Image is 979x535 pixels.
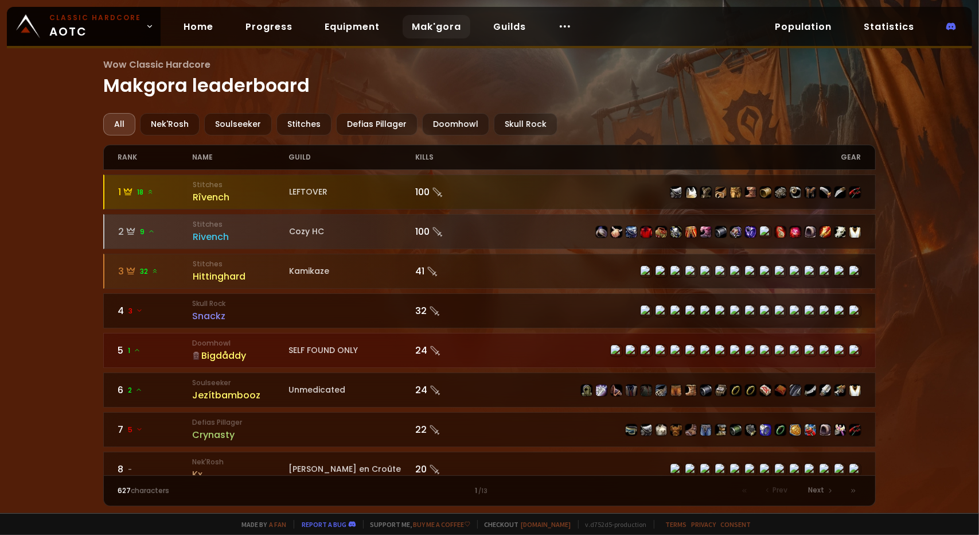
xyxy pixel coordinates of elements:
small: Stitches [193,259,289,269]
div: Unmedicated [288,384,415,396]
span: Checkout [477,520,571,529]
a: Population [766,15,841,38]
img: item-16710 [700,385,712,396]
img: item-10410 [700,424,712,436]
div: guild [288,145,415,169]
a: Home [174,15,223,38]
span: Wow Classic Hardcore [103,57,875,72]
img: item-13209 [775,385,786,396]
div: Rivench [193,230,289,244]
img: item-15411 [596,385,607,396]
img: item-18500 [730,385,742,396]
a: 8-Nek'RoshKx[PERSON_NAME] en Croûte20 item-15513item-6125item-2870item-6398item-14727item-6590ite... [103,452,875,487]
div: 8 [118,462,192,476]
div: 4 [118,304,192,318]
img: item-19120 [760,385,771,396]
div: rank [118,145,192,169]
span: 627 [118,486,131,495]
div: Defias Pillager [336,113,418,135]
div: 2 [118,224,193,239]
div: Bigdåddy [192,348,289,363]
div: 5 [118,343,192,358]
img: item-5976 [849,226,861,238]
span: 2 [128,385,142,396]
img: item-13358 [611,385,622,396]
span: AOTC [49,13,141,40]
small: Doomhowl [192,338,289,348]
div: characters [118,486,303,496]
span: 5 [128,425,143,435]
img: item-13956 [670,226,682,238]
img: item-9812 [805,187,816,198]
a: 332 StitchesHittinghardKamikaze41 item-15338item-10399item-4249item-4831item-6557item-15331item-1... [103,254,875,289]
div: Skull Rock [494,113,557,135]
img: item-16711 [685,385,697,396]
img: item-209611 [790,424,801,436]
span: v. d752d5 - production [578,520,647,529]
img: item-148 [656,424,667,436]
div: 1 [303,486,675,496]
div: [PERSON_NAME] en Croûte [288,463,415,475]
img: item-6586 [745,424,756,436]
img: item-2575 [641,226,652,238]
small: Skull Rock [192,298,289,309]
img: item-14113 [715,187,727,198]
img: item-2105 [626,385,637,396]
div: Hittinghard [193,269,289,284]
small: / 13 [478,487,487,496]
a: a fan [270,520,287,529]
div: Stitches [276,113,331,135]
div: Jezítbambooz [192,388,289,402]
img: item-10413 [775,187,786,198]
img: item-18500 [745,385,756,396]
img: item-1121 [715,424,727,436]
small: Soulseeker [192,378,289,388]
span: Support me, [363,520,470,529]
h1: Makgora leaderboard [103,57,875,99]
span: 32 [140,266,158,277]
img: item-6469 [849,424,861,436]
span: 18 [137,187,154,197]
div: Soulseeker [204,113,272,135]
img: item-22267 [596,226,607,238]
small: Stitches [193,219,289,230]
img: item-19684 [700,226,712,238]
div: 24 [415,383,490,397]
small: Defias Pillager [192,417,289,428]
img: item-11853 [745,187,756,198]
small: Stitches [193,180,289,190]
img: item-1769 [670,187,682,198]
div: 100 [415,224,490,239]
img: item-6468 [685,424,697,436]
img: item-17705 [805,385,816,396]
img: item-5976 [849,385,861,396]
span: Prev [773,485,788,495]
span: 3 [128,306,143,316]
a: Progress [236,15,302,38]
div: 22 [415,422,490,437]
img: item-18842 [820,226,831,238]
img: item-14160 [760,187,771,198]
div: LEFTOVER [289,186,415,198]
img: item-12939 [820,385,831,396]
img: item-12963 [670,385,682,396]
img: item-6504 [820,187,831,198]
div: Snackz [192,309,289,323]
div: Cozy HC [289,226,415,238]
a: Guilds [484,15,535,38]
div: Nek'Rosh [140,113,200,135]
small: Classic Hardcore [49,13,141,23]
img: item-16713 [656,385,667,396]
div: SELF FOUND ONLY [288,344,415,356]
div: 24 [415,343,490,358]
div: 20 [415,462,490,476]
span: - [128,464,132,475]
img: item-2041 [670,424,682,436]
img: item-19683 [685,226,697,238]
img: item-2059 [820,424,831,436]
a: Report a bug [302,520,347,529]
a: [DOMAIN_NAME] [521,520,571,529]
div: All [103,113,135,135]
a: Buy me a coffee [414,520,470,529]
img: item-10657 [641,424,652,436]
